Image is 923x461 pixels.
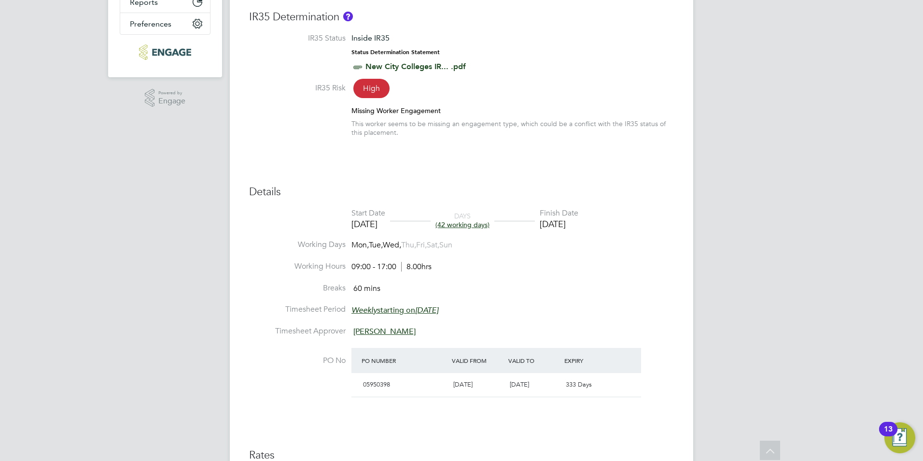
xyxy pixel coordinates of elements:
div: 09:00 - 17:00 [351,262,432,272]
span: High [353,79,390,98]
div: 13 [884,429,893,442]
span: Wed, [383,240,401,250]
label: Timesheet Approver [249,326,346,336]
label: IR35 Status [249,33,346,43]
button: Preferences [120,13,210,34]
div: Valid To [506,352,562,369]
label: Working Days [249,240,346,250]
label: IR35 Risk [249,83,346,93]
h3: IR35 Determination [249,10,674,24]
strong: Status Determination Statement [351,49,440,56]
label: Breaks [249,283,346,293]
div: [DATE] [540,218,578,230]
em: [DATE] [415,305,438,315]
span: Sun [439,240,452,250]
span: Tue, [369,240,383,250]
span: 60 mins [353,284,380,293]
div: This worker seems to be missing an engagement type, which could be a conflict with the IR35 statu... [351,119,674,137]
span: Sat, [427,240,439,250]
span: 8.00hrs [401,262,432,272]
button: Open Resource Center, 13 new notifications [884,422,915,453]
label: Working Hours [249,261,346,272]
em: Weekly [351,305,377,315]
a: Go to home page [120,44,210,60]
div: Missing Worker Engagement [351,106,674,115]
span: (42 working days) [435,220,489,229]
span: Engage [158,97,185,105]
span: Powered by [158,89,185,97]
span: starting on [351,305,438,315]
span: Fri, [416,240,427,250]
div: [DATE] [351,218,385,230]
span: [PERSON_NAME] [353,327,416,336]
span: Inside IR35 [351,33,390,43]
span: Preferences [130,19,171,29]
button: About IR35 [343,12,353,21]
span: 333 Days [566,380,592,389]
div: Finish Date [540,208,578,218]
img: huntereducation-logo-retina.png [139,44,191,60]
span: Mon, [351,240,369,250]
div: PO Number [359,352,449,369]
span: [DATE] [453,380,473,389]
a: New City Colleges IR... .pdf [365,62,466,71]
div: DAYS [431,212,494,229]
span: 05950398 [363,380,390,389]
label: PO No [249,356,346,366]
div: Valid From [449,352,506,369]
h3: Details [249,185,674,199]
span: [DATE] [510,380,529,389]
span: Thu, [401,240,416,250]
div: Start Date [351,208,385,218]
label: Timesheet Period [249,304,346,315]
a: Powered byEngage [145,89,186,107]
div: Expiry [562,352,618,369]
